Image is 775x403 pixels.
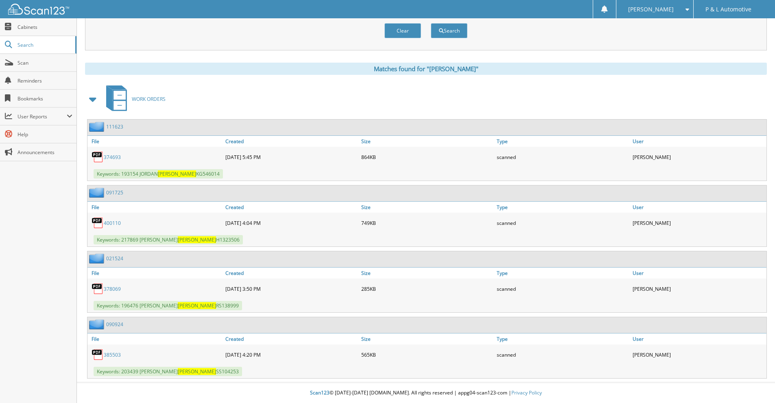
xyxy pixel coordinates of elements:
span: Keywords: 193154 JORDAN KG546014 [94,169,223,179]
span: [PERSON_NAME] [178,368,216,375]
a: User [631,268,766,279]
div: [PERSON_NAME] [631,346,766,363]
a: User [631,136,766,147]
a: 091725 [106,189,123,196]
div: © [DATE]-[DATE] [DOMAIN_NAME]. All rights reserved | appg04-scan123-com | [77,383,775,403]
a: Created [223,136,359,147]
span: Keywords: 217869 [PERSON_NAME] H1323506 [94,235,243,244]
span: Reminders [17,77,72,84]
a: File [87,136,223,147]
a: File [87,202,223,213]
a: User [631,202,766,213]
div: [DATE] 5:45 PM [223,149,359,165]
a: Type [495,268,631,279]
img: PDF.png [92,283,104,295]
a: Type [495,136,631,147]
a: File [87,268,223,279]
div: scanned [495,215,631,231]
iframe: Chat Widget [734,364,775,403]
button: Clear [384,23,421,38]
div: 749KB [359,215,495,231]
a: Size [359,268,495,279]
a: Created [223,333,359,344]
a: 111623 [106,123,123,130]
span: Search [17,41,71,48]
div: [PERSON_NAME] [631,281,766,297]
span: Bookmarks [17,95,72,102]
span: Help [17,131,72,138]
span: Cabinets [17,24,72,30]
a: 385503 [104,351,121,358]
img: scan123-logo-white.svg [8,4,69,15]
span: [PERSON_NAME] [178,236,216,243]
span: WORK ORDERS [132,96,166,102]
span: [PERSON_NAME] [628,7,674,12]
div: 565KB [359,346,495,363]
span: Scan [17,59,72,66]
a: 378069 [104,285,121,292]
div: scanned [495,149,631,165]
span: Announcements [17,149,72,156]
a: Size [359,333,495,344]
a: 400110 [104,220,121,227]
span: [PERSON_NAME] [158,170,196,177]
a: 090924 [106,321,123,328]
a: Created [223,202,359,213]
span: P & L Automotive [705,7,751,12]
img: folder2.png [89,253,106,264]
a: 374693 [104,154,121,161]
span: Keywords: 203439 [PERSON_NAME] SS104253 [94,367,242,376]
div: Matches found for "[PERSON_NAME]" [85,63,767,75]
a: Size [359,202,495,213]
a: Type [495,202,631,213]
span: Keywords: 196476 [PERSON_NAME] RS138999 [94,301,242,310]
button: Search [431,23,467,38]
span: [PERSON_NAME] [178,302,216,309]
a: Privacy Policy [511,389,542,396]
div: [PERSON_NAME] [631,149,766,165]
div: 864KB [359,149,495,165]
a: File [87,333,223,344]
img: PDF.png [92,349,104,361]
div: 285KB [359,281,495,297]
div: [DATE] 3:50 PM [223,281,359,297]
a: User [631,333,766,344]
div: [DATE] 4:04 PM [223,215,359,231]
div: [DATE] 4:20 PM [223,346,359,363]
a: WORK ORDERS [101,83,166,115]
a: Created [223,268,359,279]
div: scanned [495,346,631,363]
img: folder2.png [89,122,106,132]
div: scanned [495,281,631,297]
div: [PERSON_NAME] [631,215,766,231]
img: PDF.png [92,217,104,229]
a: 021524 [106,255,123,262]
img: folder2.png [89,319,106,329]
span: User Reports [17,113,67,120]
a: Type [495,333,631,344]
img: PDF.png [92,151,104,163]
span: Scan123 [310,389,330,396]
a: Size [359,136,495,147]
img: folder2.png [89,187,106,198]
